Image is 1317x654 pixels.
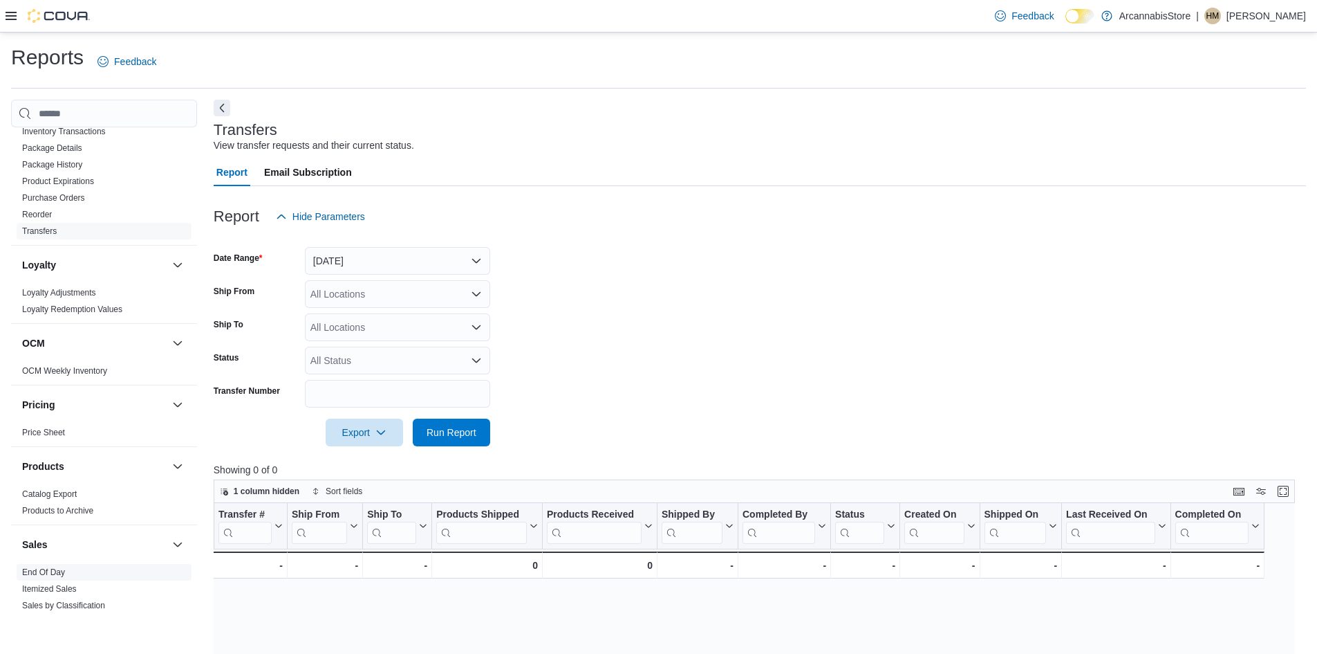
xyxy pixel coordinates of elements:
span: Price Sheet [22,427,65,438]
span: Email Subscription [264,158,352,186]
div: Created On [904,509,964,544]
div: Last Received On [1066,509,1155,544]
button: Shipped By [662,509,734,544]
h3: Transfers [214,122,277,138]
div: Shipped By [662,509,722,544]
div: - [984,557,1057,574]
div: - [367,557,427,574]
a: Package Details [22,143,82,153]
span: Transfers [22,226,57,237]
button: Enter fullscreen [1275,483,1291,500]
div: Transfer # [218,509,272,522]
div: - [742,557,826,574]
div: Completed On [1175,509,1249,544]
div: Completed By [742,509,815,522]
p: Showing 0 of 0 [214,463,1306,477]
a: Sales by Classification [22,601,105,610]
h1: Reports [11,44,84,71]
div: Shipped On [984,509,1046,544]
button: Transfer # [218,509,283,544]
h3: Loyalty [22,258,56,272]
div: View transfer requests and their current status. [214,138,414,153]
div: Inventory [11,40,197,245]
span: Sort fields [326,486,362,497]
button: Completed On [1175,509,1260,544]
div: Ship From [292,509,347,522]
div: Status [835,509,884,544]
a: Feedback [989,2,1059,30]
div: - [292,557,358,574]
a: Sales by Day [22,617,71,627]
button: [DATE] [305,247,490,275]
a: Reorder [22,210,52,219]
span: Products to Archive [22,505,93,516]
div: 0 [547,557,653,574]
button: Hide Parameters [270,203,371,230]
span: Product Expirations [22,176,94,187]
a: Feedback [92,48,162,75]
span: Hide Parameters [292,210,365,224]
a: Products to Archive [22,506,93,516]
button: Loyalty [22,258,167,272]
button: OCM [169,335,186,352]
button: Completed By [742,509,826,544]
div: - [1066,557,1166,574]
button: Display options [1253,483,1269,500]
label: Status [214,352,239,363]
p: | [1196,8,1199,24]
div: Products [11,486,197,525]
h3: Sales [22,538,48,552]
div: Ship To [367,509,416,522]
button: Shipped On [984,509,1057,544]
span: Feedback [1011,9,1054,23]
span: Loyalty Redemption Values [22,304,122,315]
span: Purchase Orders [22,192,85,203]
h3: OCM [22,336,45,350]
p: ArcannabisStore [1119,8,1191,24]
button: Sort fields [306,483,368,500]
button: Created On [904,509,975,544]
div: - [662,557,734,574]
div: Products Received [547,509,642,544]
a: Price Sheet [22,428,65,437]
label: Transfer Number [214,385,280,397]
label: Ship To [214,319,243,330]
a: Product Expirations [22,176,94,186]
div: Created On [904,509,964,522]
a: OCM Weekly Inventory [22,366,107,376]
div: Completed On [1175,509,1249,522]
button: 1 column hidden [214,483,305,500]
input: Dark Mode [1065,9,1094,24]
button: Loyalty [169,257,186,273]
label: Ship From [214,286,254,297]
button: Pricing [22,398,167,412]
div: Completed By [742,509,815,544]
span: Feedback [114,55,156,69]
label: Date Range [214,253,263,264]
a: Loyalty Redemption Values [22,305,122,314]
button: Products Received [547,509,653,544]
p: [PERSON_NAME] [1226,8,1306,24]
button: Sales [169,536,186,553]
span: OCM Weekly Inventory [22,365,107,376]
h3: Products [22,460,64,473]
a: Transfers [22,226,57,236]
button: Open list of options [471,355,482,366]
a: Catalog Export [22,489,77,499]
div: Henrique Merzari [1204,8,1221,24]
span: Sales by Classification [22,600,105,611]
div: Products Received [547,509,642,522]
div: Transfer Url [218,509,272,544]
div: Ship To [367,509,416,544]
h3: Report [214,208,259,225]
span: Package Details [22,143,82,154]
button: Open list of options [471,322,482,333]
span: Reorder [22,209,52,220]
a: Purchase Orders [22,193,85,203]
div: - [1175,557,1260,574]
button: Pricing [169,397,186,413]
div: - [218,557,283,574]
h3: Pricing [22,398,55,412]
img: Cova [28,9,90,23]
